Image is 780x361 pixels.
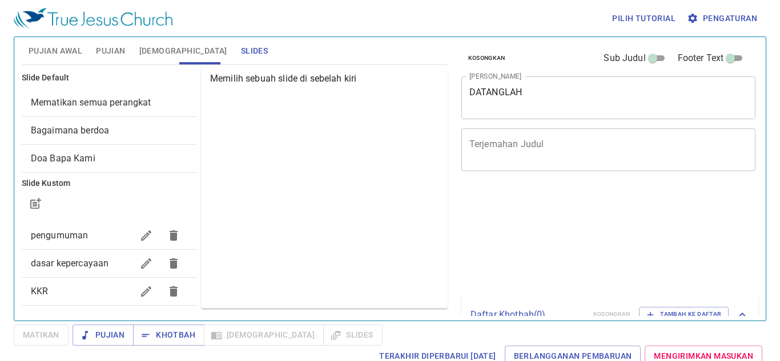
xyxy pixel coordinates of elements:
p: Memilih sebuah slide di sebelah kiri [210,72,443,86]
div: Bagaimana berdoa [22,117,196,144]
span: Pujian [96,44,125,58]
span: Footer Text [678,51,724,65]
img: True Jesus Church [14,8,172,29]
textarea: DATANGLAH [469,87,748,108]
h6: Slide Kustom [22,177,196,190]
button: Khotbah [133,325,204,346]
span: pengumuman [31,230,89,241]
span: [object Object] [31,125,109,136]
span: Khotbah [142,328,195,342]
button: Tambah ke Daftar [639,307,729,322]
span: Slides [241,44,268,58]
span: [object Object] [31,153,95,164]
span: [object Object] [31,97,151,108]
div: MENYALA API [DEMOGRAPHIC_DATA] [22,306,196,347]
p: Daftar Khotbah ( 0 ) [471,308,584,322]
div: pengumuman [22,222,196,249]
h6: Slide Default [22,72,196,84]
span: Tambah ke Daftar [646,309,721,319]
iframe: from-child [457,183,698,291]
button: Kosongkan [461,51,512,65]
span: Pujian [82,328,124,342]
div: Mematikan semua perangkat [22,89,196,116]
div: dasar kepercayaan [22,250,196,277]
span: Sub Judul [604,51,645,65]
span: Pengaturan [689,11,757,26]
div: Daftar Khotbah(0)KosongkanTambah ke Daftar [461,295,758,333]
button: Pujian [73,325,134,346]
span: dasar kepercayaan [31,258,109,269]
span: [DEMOGRAPHIC_DATA] [139,44,227,58]
div: KKR [22,278,196,305]
button: Pengaturan [685,8,762,29]
span: Kosongkan [468,53,505,63]
span: Pujian Awal [29,44,82,58]
div: Doa Bapa Kami [22,145,196,172]
span: Pilih tutorial [612,11,676,26]
span: KKR [31,286,48,297]
button: Pilih tutorial [608,8,680,29]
